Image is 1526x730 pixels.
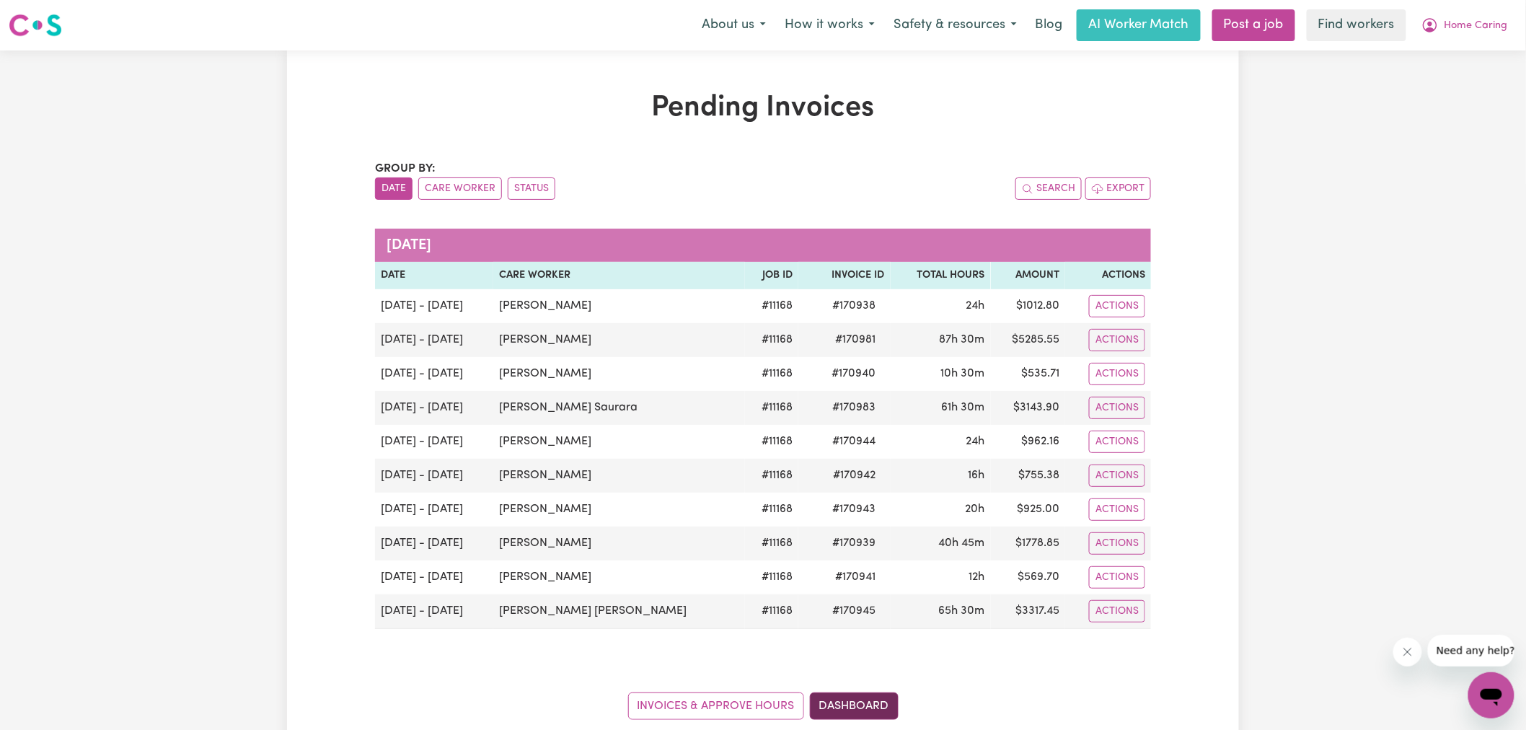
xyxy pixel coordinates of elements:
[775,10,884,40] button: How it works
[745,594,799,629] td: # 11168
[824,297,885,315] span: # 170938
[940,334,985,346] span: 87 hours 30 minutes
[1085,177,1151,200] button: Export
[493,262,745,289] th: Care Worker
[1393,638,1422,667] iframe: Close message
[628,692,804,720] a: Invoices & Approve Hours
[1089,329,1145,351] button: Actions
[493,493,745,527] td: [PERSON_NAME]
[991,357,1066,391] td: $ 535.71
[375,425,493,459] td: [DATE] - [DATE]
[493,391,745,425] td: [PERSON_NAME] Saurara
[991,289,1066,323] td: $ 1012.80
[745,560,799,594] td: # 11168
[991,560,1066,594] td: $ 569.70
[375,459,493,493] td: [DATE] - [DATE]
[1065,262,1151,289] th: Actions
[375,594,493,629] td: [DATE] - [DATE]
[966,436,985,447] span: 24 hours
[1089,431,1145,453] button: Actions
[966,300,985,312] span: 24 hours
[745,527,799,560] td: # 11168
[375,262,493,289] th: Date
[991,391,1066,425] td: $ 3143.90
[493,323,745,357] td: [PERSON_NAME]
[418,177,502,200] button: sort invoices by care worker
[824,365,885,382] span: # 170940
[798,262,891,289] th: Invoice ID
[493,560,745,594] td: [PERSON_NAME]
[824,501,885,518] span: # 170943
[745,289,799,323] td: # 11168
[375,357,493,391] td: [DATE] - [DATE]
[966,503,985,515] span: 20 hours
[493,357,745,391] td: [PERSON_NAME]
[824,433,885,450] span: # 170944
[9,10,87,22] span: Need any help?
[375,493,493,527] td: [DATE] - [DATE]
[1412,10,1517,40] button: My Account
[825,467,885,484] span: # 170942
[1089,532,1145,555] button: Actions
[1026,9,1071,41] a: Blog
[745,357,799,391] td: # 11168
[375,391,493,425] td: [DATE] - [DATE]
[375,177,413,200] button: sort invoices by date
[745,323,799,357] td: # 11168
[827,331,885,348] span: # 170981
[1212,9,1295,41] a: Post a job
[991,459,1066,493] td: $ 755.38
[824,535,885,552] span: # 170939
[493,459,745,493] td: [PERSON_NAME]
[745,459,799,493] td: # 11168
[1445,18,1508,34] span: Home Caring
[745,391,799,425] td: # 11168
[824,602,885,620] span: # 170945
[1089,397,1145,419] button: Actions
[493,289,745,323] td: [PERSON_NAME]
[1089,600,1145,623] button: Actions
[493,425,745,459] td: [PERSON_NAME]
[1077,9,1201,41] a: AI Worker Match
[375,91,1151,126] h1: Pending Invoices
[375,323,493,357] td: [DATE] - [DATE]
[9,9,62,42] a: Careseekers logo
[827,568,885,586] span: # 170941
[375,163,436,175] span: Group by:
[375,527,493,560] td: [DATE] - [DATE]
[1089,465,1145,487] button: Actions
[375,229,1151,262] caption: [DATE]
[493,594,745,629] td: [PERSON_NAME] [PERSON_NAME]
[942,402,985,413] span: 61 hours 30 minutes
[1089,295,1145,317] button: Actions
[745,493,799,527] td: # 11168
[1089,566,1145,589] button: Actions
[969,571,985,583] span: 12 hours
[1089,363,1145,385] button: Actions
[745,262,799,289] th: Job ID
[692,10,775,40] button: About us
[9,12,62,38] img: Careseekers logo
[810,692,899,720] a: Dashboard
[745,425,799,459] td: # 11168
[991,594,1066,629] td: $ 3317.45
[493,527,745,560] td: [PERSON_NAME]
[991,493,1066,527] td: $ 925.00
[1015,177,1082,200] button: Search
[824,399,885,416] span: # 170983
[991,527,1066,560] td: $ 1778.85
[939,605,985,617] span: 65 hours 30 minutes
[884,10,1026,40] button: Safety & resources
[375,560,493,594] td: [DATE] - [DATE]
[1468,672,1514,718] iframe: Button to launch messaging window
[375,289,493,323] td: [DATE] - [DATE]
[1307,9,1406,41] a: Find workers
[939,537,985,549] span: 40 hours 45 minutes
[941,368,985,379] span: 10 hours 30 minutes
[891,262,991,289] th: Total Hours
[991,262,1066,289] th: Amount
[1089,498,1145,521] button: Actions
[969,470,985,481] span: 16 hours
[991,425,1066,459] td: $ 962.16
[508,177,555,200] button: sort invoices by paid status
